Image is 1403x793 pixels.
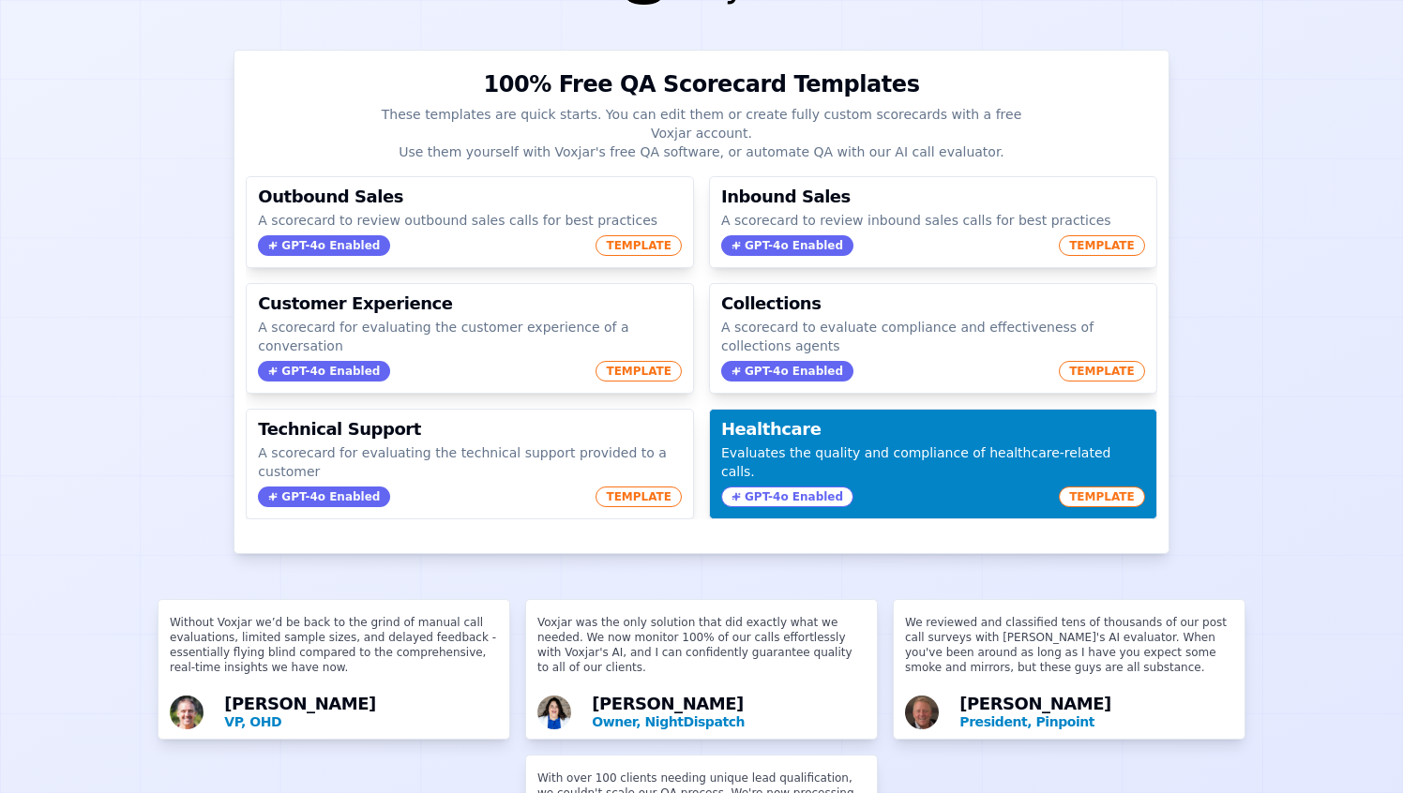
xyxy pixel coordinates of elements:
span: GPT-4o Enabled [721,235,853,256]
span: GPT-4o Enabled [721,486,853,507]
p: President, Pinpoint [959,712,1233,731]
span: TEMPLATE [1059,486,1145,507]
span: GPT-4o Enabled [258,235,390,256]
span: TEMPLATE [1059,361,1145,382]
div: [PERSON_NAME] [959,696,1233,731]
h3: Inbound Sales [721,188,1145,205]
img: Avatar [170,696,204,729]
p: A scorecard for evaluating the customer experience of a conversation [258,318,682,355]
p: A scorecard for evaluating the technical support provided to a customer [258,443,682,481]
p: VP, OHD [224,712,498,731]
span: GPT-4o Enabled [258,486,390,507]
h3: Collections [721,295,1145,312]
h3: Healthcare [721,421,1145,438]
p: Owner, NightDispatch [592,712,866,731]
p: We reviewed and classified tens of thousands of our post call surveys with [PERSON_NAME]'s AI eva... [905,615,1233,690]
h1: 100% Free QA Scorecard Templates [483,69,919,99]
img: Avatar [905,696,939,729]
p: Evaluates the quality and compliance of healthcare-related calls. [721,443,1145,481]
h3: Customer Experience [258,295,682,312]
div: [PERSON_NAME] [224,696,498,731]
p: Without Voxjar we’d be back to the grind of manual call evaluations, limited sample sizes, and de... [170,615,498,690]
p: A scorecard to review outbound sales calls for best practices [258,211,682,230]
div: [PERSON_NAME] [592,696,866,731]
span: TEMPLATE [596,486,682,507]
span: TEMPLATE [596,235,682,256]
span: GPT-4o Enabled [721,361,853,382]
p: A scorecard to evaluate compliance and effectiveness of collections agents [721,318,1145,355]
span: GPT-4o Enabled [258,361,390,382]
p: Voxjar was the only solution that did exactly what we needed. We now monitor 100% of our calls ef... [537,615,866,690]
span: TEMPLATE [596,361,682,382]
p: These templates are quick starts. You can edit them or create fully custom scorecards with a free... [360,105,1043,161]
span: TEMPLATE [1059,235,1145,256]
h3: Outbound Sales [258,188,682,205]
h3: Technical Support [258,421,682,438]
img: Avatar [537,696,571,729]
p: A scorecard to review inbound sales calls for best practices [721,211,1145,230]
